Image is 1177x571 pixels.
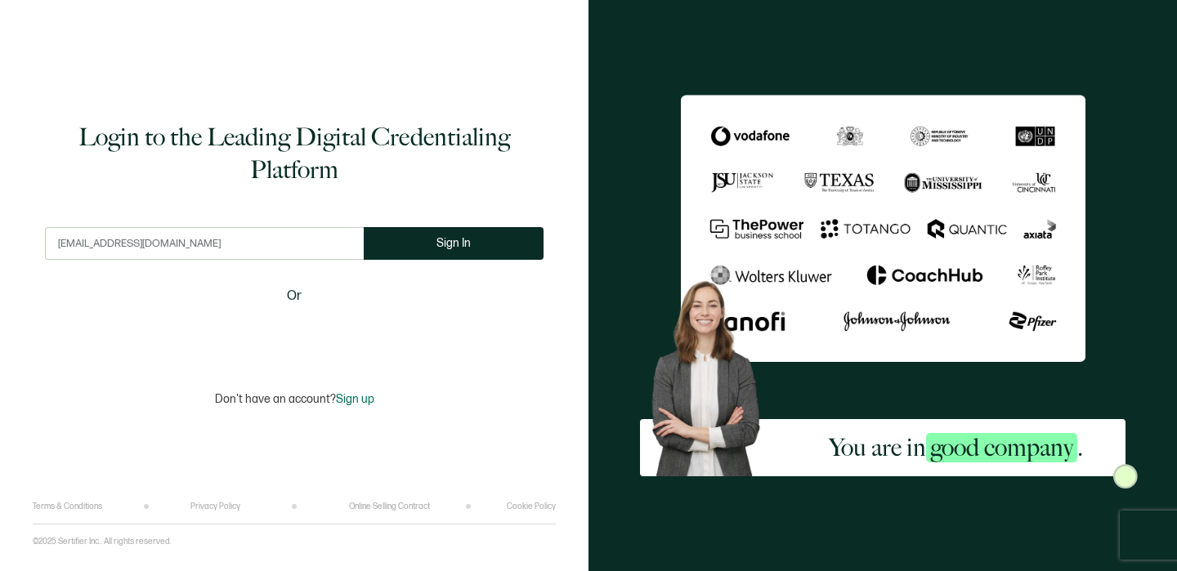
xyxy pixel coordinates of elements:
[45,227,364,260] input: Enter your work email address
[33,537,172,546] p: ©2025 Sertifier Inc.. All rights reserved.
[287,286,302,306] span: Or
[640,271,785,475] img: Sertifier Login - You are in <span class="strong-h">good company</span>. Hero
[926,433,1077,462] span: good company
[681,95,1085,361] img: Sertifier Login - You are in <span class="strong-h">good company</span>.
[192,317,396,353] iframe: Sign in with Google Button
[190,502,240,511] a: Privacy Policy
[33,502,102,511] a: Terms & Conditions
[507,502,556,511] a: Cookie Policy
[829,431,1083,464] h2: You are in .
[336,392,374,406] span: Sign up
[436,237,471,249] span: Sign In
[45,121,544,186] h1: Login to the Leading Digital Credentialing Platform
[215,392,374,406] p: Don't have an account?
[364,227,544,260] button: Sign In
[1113,464,1138,488] img: Sertifier Login
[349,502,430,511] a: Online Selling Contract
